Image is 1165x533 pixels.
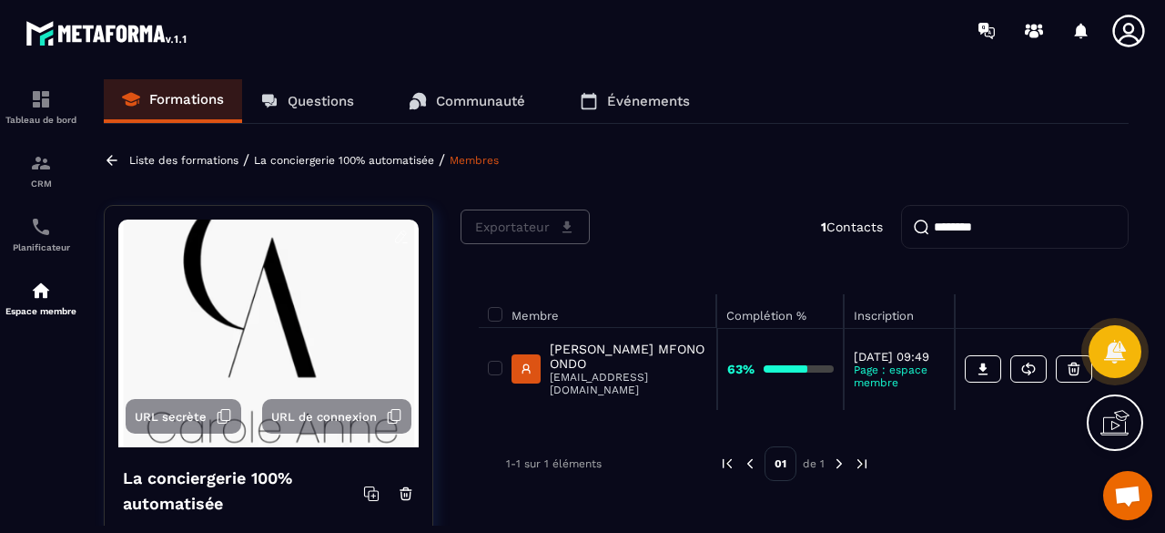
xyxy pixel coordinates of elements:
a: Ouvrir le chat [1103,471,1152,520]
span: URL secrète [135,410,207,424]
a: formationformationCRM [5,138,77,202]
span: URL de connexion [271,410,377,424]
img: prev [719,456,735,472]
p: 1-1 sur 1 éléments [506,457,602,470]
a: Questions [242,79,372,123]
th: Membre [479,294,717,328]
button: URL de connexion [262,399,411,434]
img: formation [30,152,52,174]
p: [EMAIL_ADDRESS][DOMAIN_NAME] [550,371,707,396]
img: logo [25,16,189,49]
p: 01 [765,446,796,481]
span: / [439,151,445,169]
th: Complétion % [717,294,844,328]
strong: 63% [727,362,755,376]
p: Questions [288,93,354,109]
p: CRM [5,179,77,189]
img: background [118,220,419,447]
p: Page : espace membre [854,364,945,389]
p: Communauté [436,93,525,109]
p: Contacts [821,220,883,234]
img: scheduler [30,216,52,238]
p: [DATE] 09:49 [854,350,945,364]
img: next [831,456,847,472]
p: de 1 [803,456,825,471]
h4: La conciergerie 100% automatisée [123,466,363,517]
button: URL secrète [126,399,241,434]
img: automations [30,280,52,302]
img: formation [30,88,52,110]
a: formationformationTableau de bord [5,75,77,138]
p: Planificateur [5,242,77,252]
img: next [854,456,870,472]
a: [PERSON_NAME] MFONO ONDO[EMAIL_ADDRESS][DOMAIN_NAME] [512,342,707,396]
a: Formations [104,79,242,123]
a: Membres [450,154,499,167]
p: Formations [149,91,224,108]
img: prev [742,456,758,472]
strong: 1 [821,220,826,234]
p: Tableau de bord [5,115,77,125]
p: Événements [607,93,690,109]
a: La conciergerie 100% automatisée [254,154,434,167]
a: Événements [562,79,708,123]
a: Communauté [390,79,543,123]
th: Inscription [844,294,955,328]
a: automationsautomationsEspace membre [5,266,77,330]
span: / [243,151,249,169]
a: schedulerschedulerPlanificateur [5,202,77,266]
p: [PERSON_NAME] MFONO ONDO [550,342,707,371]
p: Espace membre [5,306,77,316]
a: Liste des formations [129,154,238,167]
